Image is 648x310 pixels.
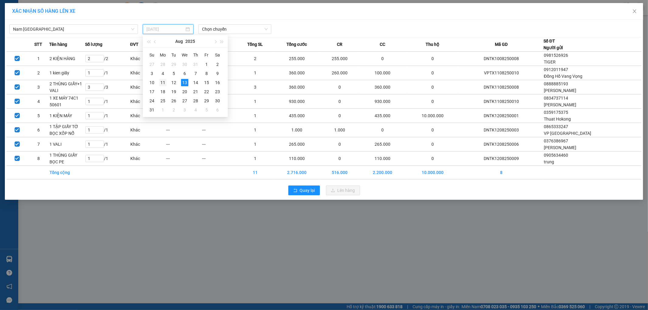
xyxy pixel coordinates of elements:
[273,152,320,166] td: 110.000
[85,66,130,80] td: / 1
[49,137,85,152] td: 1 VALI
[170,70,177,77] div: 5
[85,41,102,48] span: Số lượng
[146,78,157,87] td: 2025-08-10
[273,52,320,66] td: 255.000
[214,97,221,104] div: 30
[321,137,359,152] td: 0
[544,88,576,93] span: [PERSON_NAME]
[380,41,385,48] span: CC
[321,80,359,94] td: 0
[321,152,359,166] td: 0
[212,78,223,87] td: 2025-08-16
[192,97,199,104] div: 28
[130,41,139,48] span: ĐVT
[146,69,157,78] td: 2025-08-03
[181,97,188,104] div: 27
[146,105,157,114] td: 2025-08-31
[148,88,156,95] div: 17
[130,80,166,94] td: Khác
[203,97,210,104] div: 29
[179,105,190,114] td: 2025-09-03
[459,123,544,137] td: DNTK1208250003
[321,166,359,179] td: 516.000
[28,94,50,109] td: 4
[544,131,591,136] span: VP [GEOGRAPHIC_DATA]
[85,123,130,137] td: / 1
[238,137,273,152] td: 1
[85,94,130,109] td: / 1
[238,66,273,80] td: 1
[157,50,168,60] th: Mo
[203,88,210,95] div: 22
[406,152,459,166] td: 0
[406,52,459,66] td: 0
[170,97,177,104] div: 26
[148,79,156,86] div: 10
[321,52,359,66] td: 255.000
[179,96,190,105] td: 2025-08-27
[190,69,201,78] td: 2025-08-07
[293,188,297,193] span: rollback
[85,52,130,66] td: / 2
[146,26,184,32] input: 13/08/2025
[359,94,406,109] td: 930.000
[202,152,238,166] td: ---
[49,66,85,80] td: 1 kien giấy
[157,105,168,114] td: 2025-09-01
[190,105,201,114] td: 2025-09-04
[203,106,210,114] div: 5
[321,109,359,123] td: 0
[146,50,157,60] th: Su
[192,106,199,114] div: 4
[300,187,315,194] span: Quay lại
[146,96,157,105] td: 2025-08-24
[157,69,168,78] td: 2025-08-04
[337,41,342,48] span: CR
[168,78,179,87] td: 2025-08-12
[49,41,67,48] span: Tên hàng
[179,78,190,87] td: 2025-08-13
[185,35,195,47] button: 2025
[130,94,166,109] td: Khác
[181,79,188,86] div: 13
[544,159,554,164] span: trung
[85,152,130,166] td: / 1
[359,52,406,66] td: 0
[179,87,190,96] td: 2025-08-20
[273,94,320,109] td: 930.000
[148,106,156,114] div: 31
[159,61,166,68] div: 28
[130,66,166,80] td: Khác
[359,109,406,123] td: 435.000
[181,61,188,68] div: 30
[247,41,263,48] span: Tổng SL
[286,41,307,48] span: Tổng cước
[159,70,166,77] div: 4
[544,74,582,79] span: Đồng Hồ Vang Vọng
[238,80,273,94] td: 3
[214,106,221,114] div: 6
[459,166,544,179] td: 8
[359,166,406,179] td: 2.200.000
[192,61,199,68] div: 31
[201,69,212,78] td: 2025-08-08
[203,70,210,77] div: 8
[201,78,212,87] td: 2025-08-15
[170,106,177,114] div: 2
[49,109,85,123] td: 1 KIỆN MÁY
[544,60,556,64] span: TIGER
[203,79,210,86] div: 15
[406,80,459,94] td: 0
[406,137,459,152] td: 0
[170,61,177,68] div: 29
[166,123,202,137] td: ---
[166,137,202,152] td: ---
[159,79,166,86] div: 11
[146,87,157,96] td: 2025-08-17
[359,123,406,137] td: 0
[544,145,576,150] span: [PERSON_NAME]
[495,41,508,48] span: Mã GD
[238,52,273,66] td: 2
[212,96,223,105] td: 2025-08-30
